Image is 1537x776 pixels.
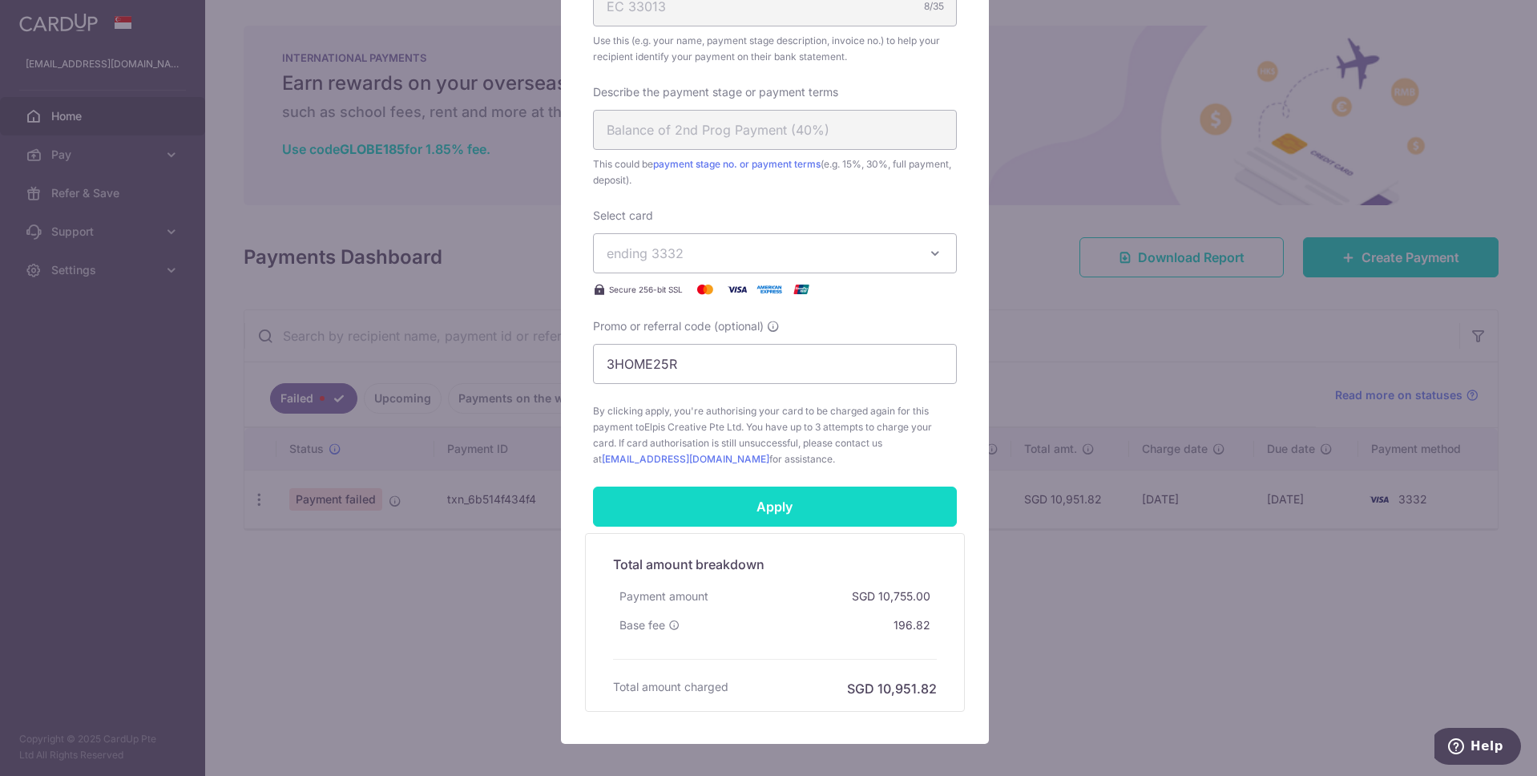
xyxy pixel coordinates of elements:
[753,280,785,299] img: American Express
[785,280,817,299] img: UnionPay
[653,158,821,170] a: payment stage no. or payment terms
[613,555,937,574] h5: Total amount breakdown
[593,233,957,273] button: ending 3332
[593,84,838,100] label: Describe the payment stage or payment terms
[613,679,728,695] h6: Total amount charged
[609,283,683,296] span: Secure 256-bit SSL
[607,245,684,261] span: ending 3332
[593,208,653,224] label: Select card
[689,280,721,299] img: Mastercard
[613,582,715,611] div: Payment amount
[593,403,957,467] span: By clicking apply, you're authorising your card to be charged again for this payment to . You hav...
[619,617,665,633] span: Base fee
[602,453,769,465] a: [EMAIL_ADDRESS][DOMAIN_NAME]
[593,33,957,65] span: Use this (e.g. your name, payment stage description, invoice no.) to help your recipient identify...
[887,611,937,640] div: 196.82
[847,679,937,698] h6: SGD 10,951.82
[593,318,764,334] span: Promo or referral code (optional)
[593,487,957,527] input: Apply
[721,280,753,299] img: Visa
[644,421,741,433] span: Elpis Creative Pte Ltd
[593,156,957,188] span: This could be (e.g. 15%, 30%, full payment, deposit).
[1434,728,1521,768] iframe: Opens a widget where you can find more information
[845,582,937,611] div: SGD 10,755.00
